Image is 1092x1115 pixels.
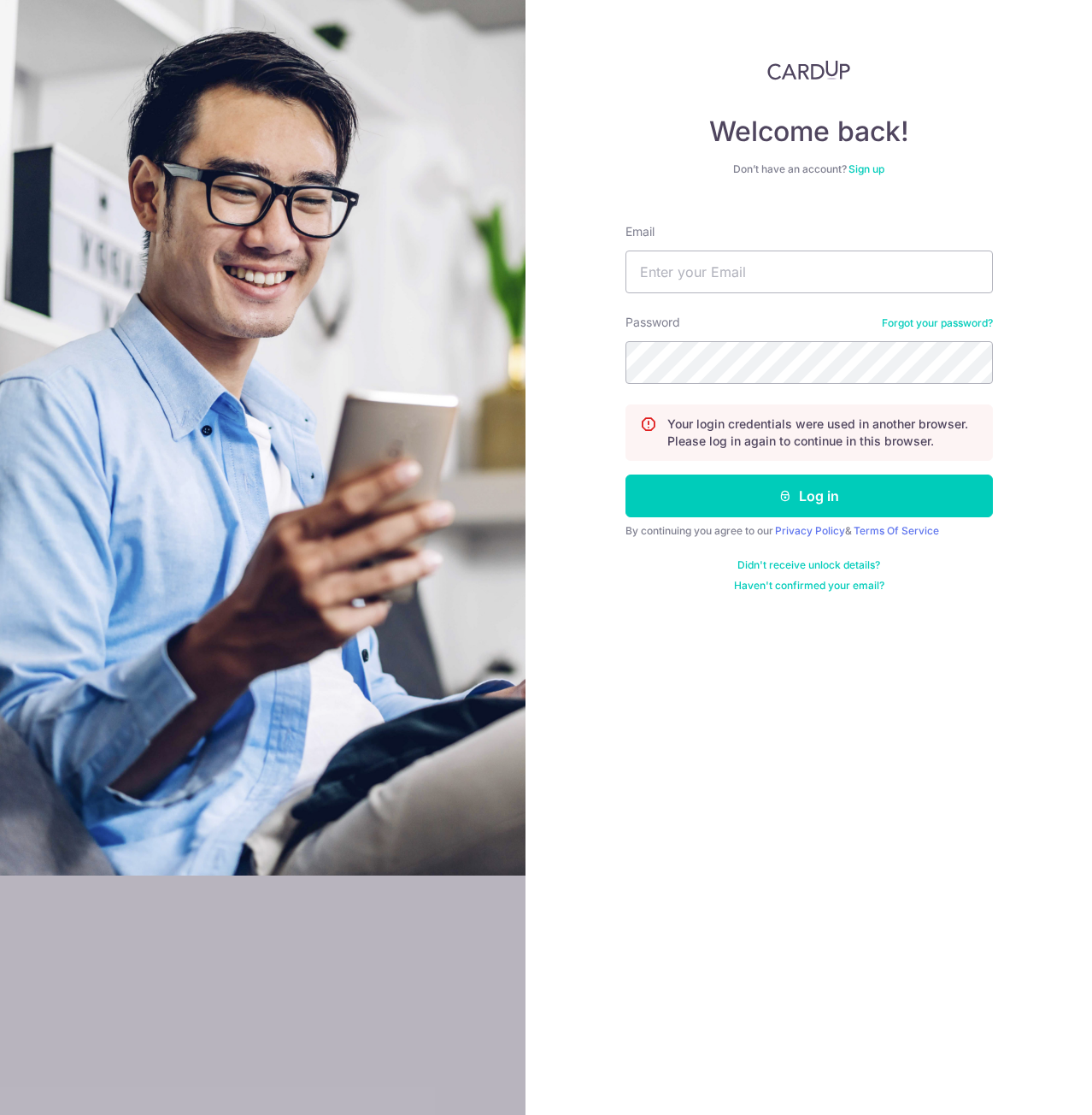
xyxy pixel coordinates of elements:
[625,223,655,240] label: Email
[625,314,680,331] label: Password
[667,416,978,450] p: Your login credentials were used in another browser. Please log in again to continue in this brow...
[625,251,993,293] input: Enter your Email
[854,524,939,537] a: Terms Of Service
[734,579,884,593] a: Haven't confirmed your email?
[767,60,851,80] img: CardUp Logo
[625,475,993,517] button: Log in
[625,162,993,176] div: Don’t have an account?
[848,162,884,175] a: Sign up
[882,316,993,330] a: Forgot your password?
[625,524,993,538] div: By continuing you agree to our &
[625,115,993,149] h4: Welcome back!
[775,524,845,537] a: Privacy Policy
[737,558,880,572] a: Didn't receive unlock details?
